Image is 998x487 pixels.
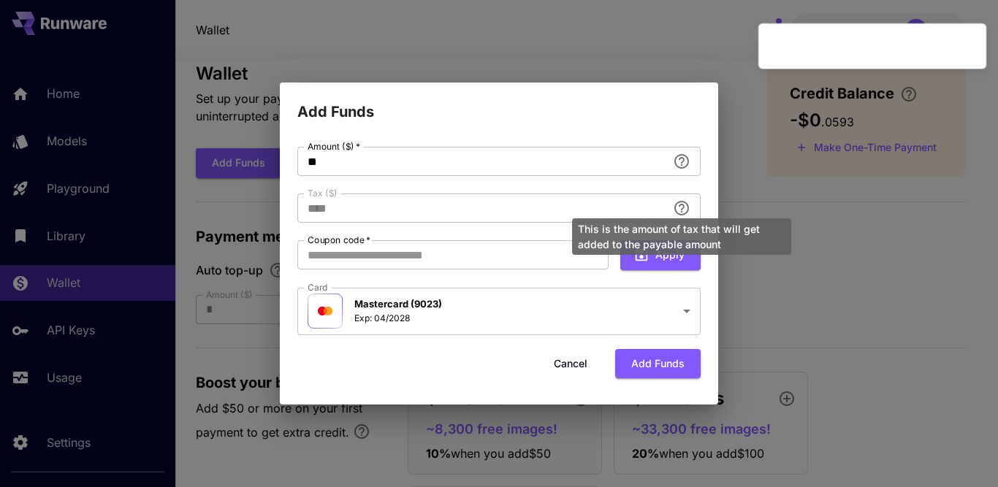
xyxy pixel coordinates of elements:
p: Exp: 04/2028 [354,312,442,325]
label: Amount ($) [308,140,360,153]
button: Add funds [615,349,701,379]
label: Tax ($) [308,187,338,199]
div: This is the amount of tax that will get added to the payable amount [572,218,791,255]
label: Coupon code [308,234,370,246]
p: Mastercard (9023) [354,297,442,312]
button: Cancel [538,349,603,379]
h2: Add Funds [280,83,718,123]
label: Card [308,281,328,294]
